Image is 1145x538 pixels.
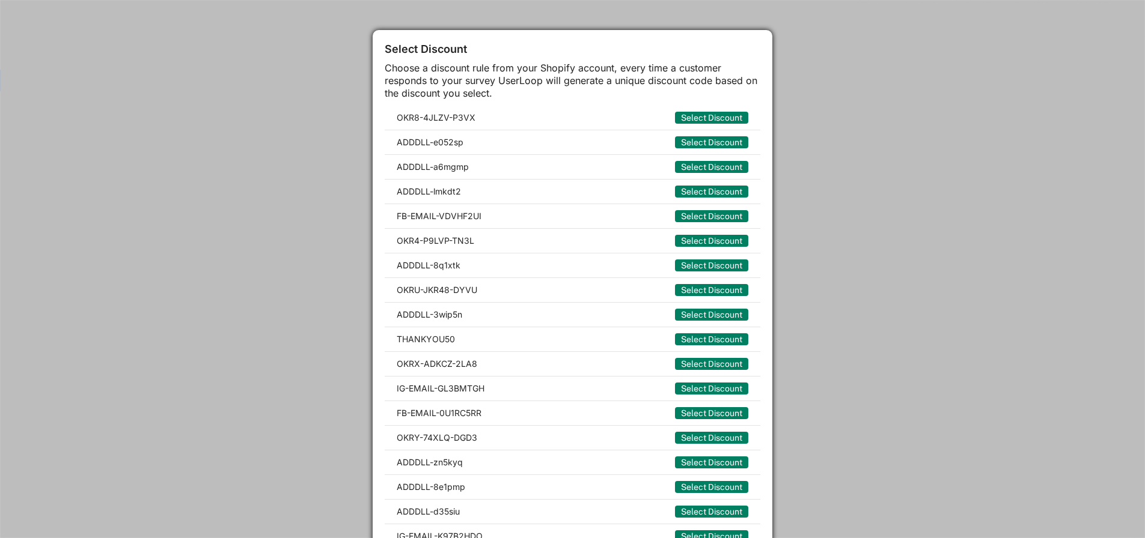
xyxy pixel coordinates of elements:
[675,210,748,222] button: Select Discount
[675,112,748,124] button: Select Discount
[397,286,675,294] div: OKRU-JKR48-DYVU
[675,358,748,370] button: Select Discount
[675,432,748,444] button: Select Discount
[675,309,748,321] button: Select Discount
[397,483,675,491] div: ADDDLL-8e1pmp
[675,481,748,493] button: Select Discount
[397,261,675,270] div: ADDDLL-8q1xtk
[397,187,675,196] div: ADDDLL-lmkdt2
[675,235,748,247] button: Select Discount
[397,409,675,417] div: FB-EMAIL-0U1RC5RR
[397,507,675,516] div: ADDDLL-d35siu
[385,42,760,56] div: Select Discount
[675,284,748,296] button: Select Discount
[675,506,748,518] button: Select Discount
[397,458,675,467] div: ADDDLL-zn5kyq
[397,310,675,319] div: ADDDLL-3wip5n
[675,186,748,198] button: Select Discount
[675,382,748,394] button: Select Discount
[397,212,675,220] div: FB-EMAIL-VDVHF2UI
[397,163,675,171] div: ADDDLL-a6mgmp
[385,62,760,99] div: Choose a discount rule from your Shopify account, every time a customer responds to your survey U...
[397,434,675,442] div: OKRY-74XLQ-DGD3
[675,456,748,468] button: Select Discount
[397,113,675,122] div: OKR8-4JLZV-P3VX
[397,360,675,368] div: OKRX-ADKCZ-2LA8
[675,259,748,271] button: Select Discount
[675,333,748,345] button: Select Discount
[675,407,748,419] button: Select Discount
[675,161,748,173] button: Select Discount
[397,335,675,343] div: THANKYOU50
[397,237,675,245] div: OKR4-P9LVP-TN3L
[397,384,675,393] div: IG-EMAIL-GL3BMTGH
[675,136,748,148] button: Select Discount
[397,138,675,147] div: ADDDLL-e052sp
